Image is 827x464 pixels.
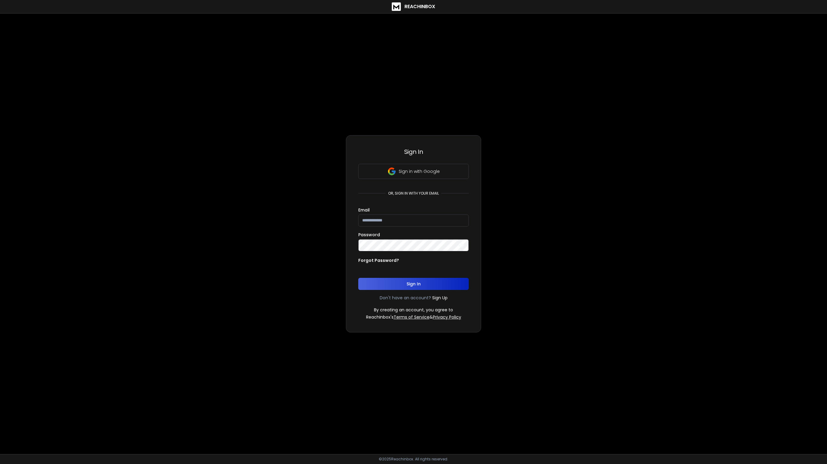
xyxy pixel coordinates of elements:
[358,233,380,237] label: Password
[394,314,429,320] a: Terms of Service
[380,295,431,301] p: Don't have an account?
[366,314,461,320] p: ReachInbox's &
[358,148,469,156] h3: Sign In
[358,257,399,263] p: Forgot Password?
[379,457,448,462] p: © 2025 Reachinbox. All rights reserved.
[358,164,469,179] button: Sign in with Google
[358,208,370,212] label: Email
[399,168,440,174] p: Sign in with Google
[374,307,453,313] p: By creating an account, you agree to
[392,2,401,11] img: logo
[386,191,441,196] p: or, sign in with your email
[392,2,435,11] a: ReachInbox
[358,278,469,290] button: Sign In
[432,295,448,301] a: Sign Up
[433,314,461,320] a: Privacy Policy
[404,3,435,10] h1: ReachInbox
